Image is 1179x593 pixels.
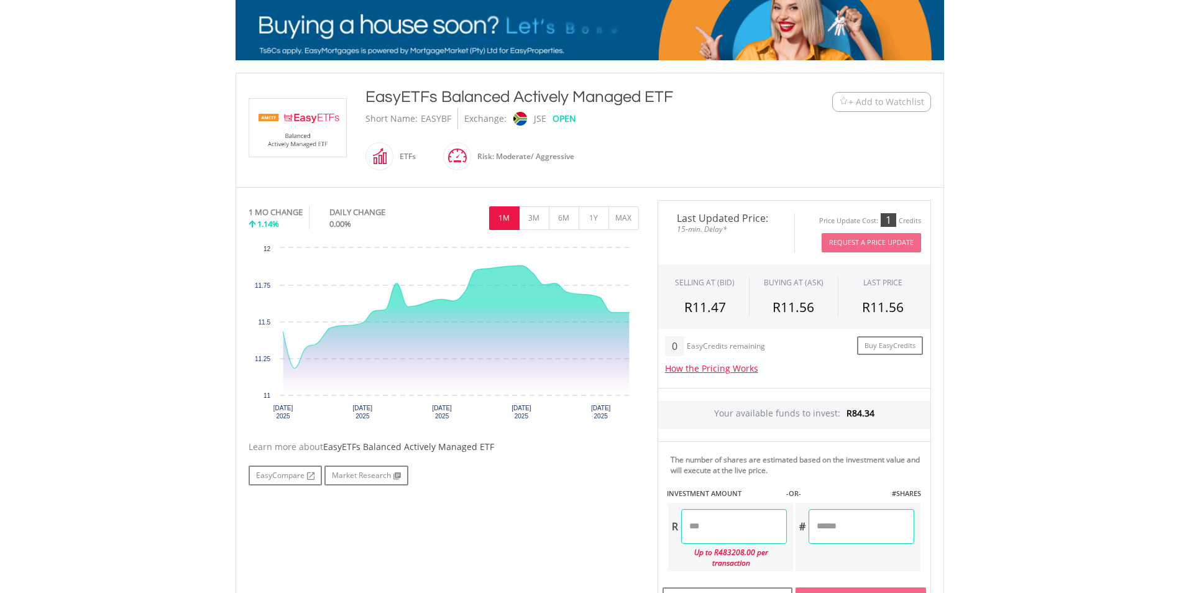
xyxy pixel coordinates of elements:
[684,298,726,316] span: R11.47
[675,277,735,288] div: SELLING AT (BID)
[863,277,902,288] div: LAST PRICE
[667,223,785,235] span: 15-min. Delay*
[892,489,921,499] label: #SHARES
[258,319,270,326] text: 11.5
[667,213,785,223] span: Last Updated Price:
[832,92,931,112] button: Watchlist + Add to Watchlist
[489,206,520,230] button: 1M
[822,233,921,252] button: Request A Price Update
[665,336,684,356] div: 0
[687,342,765,352] div: EasyCredits remaining
[254,356,270,362] text: 11.25
[464,108,507,129] div: Exchange:
[608,206,639,230] button: MAX
[249,242,639,428] svg: Interactive chart
[839,97,848,106] img: Watchlist
[263,246,270,252] text: 12
[329,218,351,229] span: 0.00%
[273,405,293,420] text: [DATE] 2025
[254,282,270,289] text: 11.75
[513,112,526,126] img: jse.png
[324,466,408,485] a: Market Research
[671,454,925,476] div: The number of shares are estimated based on the investment value and will execute at the live price.
[257,218,279,229] span: 1.14%
[862,298,904,316] span: R11.56
[819,216,878,226] div: Price Update Cost:
[329,206,427,218] div: DAILY CHANGE
[393,142,416,172] div: ETFs
[519,206,549,230] button: 3M
[590,405,610,420] text: [DATE] 2025
[352,405,372,420] text: [DATE] 2025
[579,206,609,230] button: 1Y
[668,509,681,544] div: R
[667,489,741,499] label: INVESTMENT AMOUNT
[421,108,451,129] div: EASYBF
[786,489,801,499] label: -OR-
[432,405,452,420] text: [DATE] 2025
[549,206,579,230] button: 6M
[881,213,896,227] div: 1
[249,441,639,453] div: Learn more about
[249,466,322,485] a: EasyCompare
[773,298,814,316] span: R11.56
[846,407,874,419] span: R84.34
[365,108,418,129] div: Short Name:
[899,216,921,226] div: Credits
[251,99,344,157] img: EQU.ZA.EASYBF.png
[534,108,546,129] div: JSE
[658,401,930,429] div: Your available funds to invest:
[365,86,756,108] div: EasyETFs Balanced Actively Managed ETF
[665,362,758,374] a: How the Pricing Works
[796,509,809,544] div: #
[668,544,787,571] div: Up to R483208.00 per transaction
[323,441,494,453] span: EasyETFs Balanced Actively Managed ETF
[249,242,639,428] div: Chart. Highcharts interactive chart.
[857,336,923,356] a: Buy EasyCredits
[553,108,576,129] div: OPEN
[471,142,574,172] div: Risk: Moderate/ Aggressive
[512,405,531,420] text: [DATE] 2025
[249,206,303,218] div: 1 MO CHANGE
[848,96,924,108] span: + Add to Watchlist
[263,392,270,399] text: 11
[764,277,823,288] span: BUYING AT (ASK)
